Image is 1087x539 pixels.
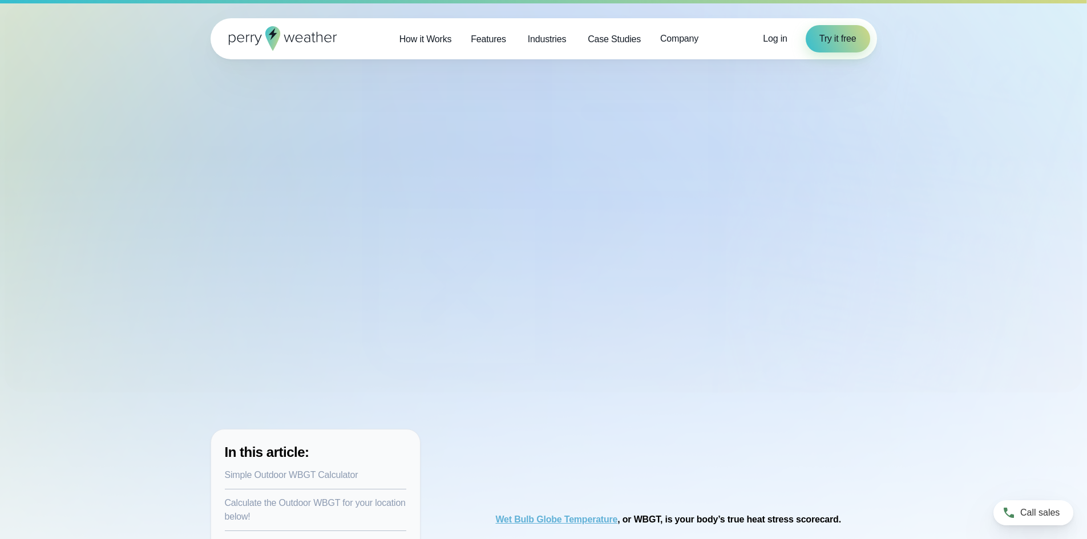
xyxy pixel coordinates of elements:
[471,33,506,46] span: Features
[819,32,856,46] span: Try it free
[588,33,641,46] span: Case Studies
[390,27,462,51] a: How it Works
[1020,506,1060,520] span: Call sales
[225,443,406,461] h3: In this article:
[806,25,870,52] a: Try it free
[496,514,841,524] strong: , or WBGT, is your body’s true heat stress scorecard.
[578,27,650,51] a: Case Studies
[660,32,698,46] span: Company
[225,470,358,480] a: Simple Outdoor WBGT Calculator
[993,500,1073,525] a: Call sales
[528,33,566,46] span: Industries
[763,32,787,46] a: Log in
[399,33,452,46] span: How it Works
[763,34,787,43] span: Log in
[496,514,618,524] a: Wet Bulb Globe Temperature
[225,498,406,521] a: Calculate the Outdoor WBGT for your location below!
